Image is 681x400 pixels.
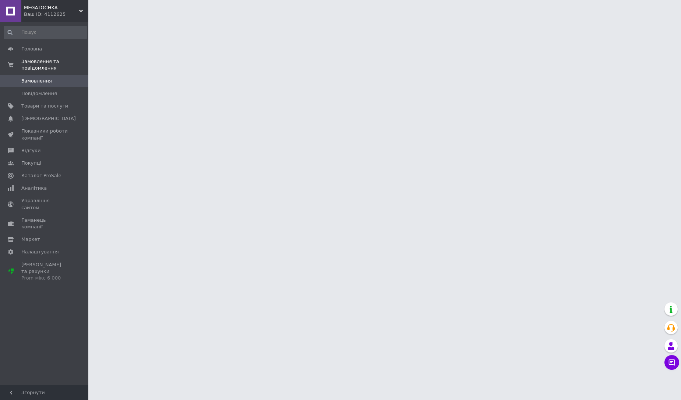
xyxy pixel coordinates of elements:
span: MEGATOCHKA [24,4,79,11]
span: Аналітика [21,185,47,192]
span: Показники роботи компанії [21,128,68,141]
span: [PERSON_NAME] та рахунки [21,262,68,282]
span: Маркет [21,236,40,243]
span: Управління сайтом [21,197,68,211]
span: Повідомлення [21,90,57,97]
span: Замовлення [21,78,52,84]
div: Prom мікс 6 000 [21,275,68,281]
input: Пошук [4,26,87,39]
span: Відгуки [21,147,40,154]
button: Чат з покупцем [664,355,679,370]
span: Головна [21,46,42,52]
span: Гаманець компанії [21,217,68,230]
span: Замовлення та повідомлення [21,58,88,71]
span: Товари та послуги [21,103,68,109]
span: Налаштування [21,249,59,255]
div: Ваш ID: 4112625 [24,11,88,18]
span: Каталог ProSale [21,172,61,179]
span: [DEMOGRAPHIC_DATA] [21,115,76,122]
span: Покупці [21,160,41,166]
